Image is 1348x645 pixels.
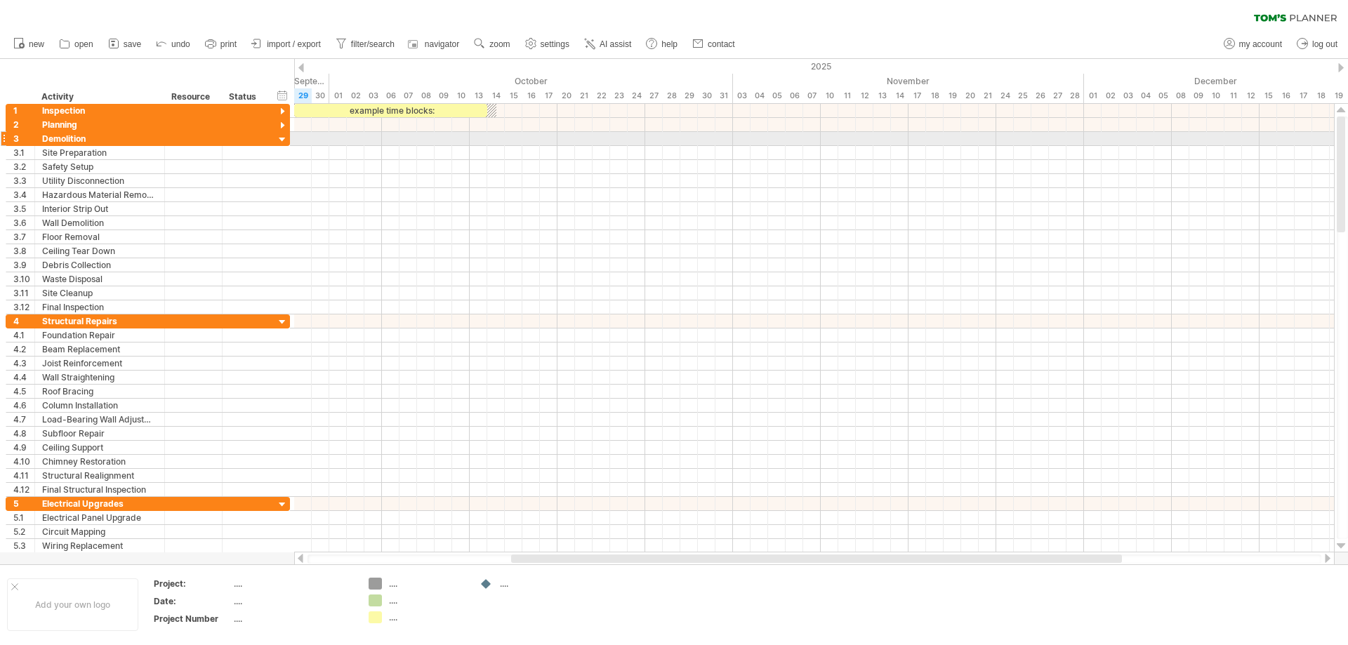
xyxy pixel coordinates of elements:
[42,343,157,356] div: Beam Replacement
[42,455,157,468] div: Chimney Restoration
[42,469,157,482] div: Structural Realignment
[610,88,628,103] div: Thursday, 23 October 2025
[891,88,908,103] div: Friday, 14 November 2025
[541,39,569,49] span: settings
[1137,88,1154,103] div: Thursday, 4 December 2025
[979,88,996,103] div: Friday, 21 November 2025
[332,35,399,53] a: filter/search
[171,90,214,104] div: Resource
[13,118,34,131] div: 2
[42,202,157,215] div: Interior Strip Out
[505,88,522,103] div: Wednesday, 15 October 2025
[389,611,465,623] div: ....
[13,427,34,440] div: 4.8
[234,613,352,625] div: ....
[294,88,312,103] div: Monday, 29 September 2025
[13,174,34,187] div: 3.3
[642,35,682,53] a: help
[1119,88,1137,103] div: Wednesday, 3 December 2025
[13,202,34,215] div: 3.5
[13,539,34,552] div: 5.3
[13,216,34,230] div: 3.6
[715,88,733,103] div: Friday, 31 October 2025
[944,88,961,103] div: Wednesday, 19 November 2025
[42,118,157,131] div: Planning
[42,286,157,300] div: Site Cleanup
[680,88,698,103] div: Wednesday, 29 October 2025
[1312,39,1337,49] span: log out
[171,39,190,49] span: undo
[42,385,157,398] div: Roof Bracing
[1224,88,1242,103] div: Thursday, 11 December 2025
[873,88,891,103] div: Thursday, 13 November 2025
[42,258,157,272] div: Debris Collection
[13,497,34,510] div: 5
[42,160,157,173] div: Safety Setup
[42,399,157,412] div: Column Installation
[908,88,926,103] div: Monday, 17 November 2025
[42,132,157,145] div: Demolition
[234,595,352,607] div: ....
[13,483,34,496] div: 4.12
[55,35,98,53] a: open
[500,578,576,590] div: ....
[628,88,645,103] div: Friday, 24 October 2025
[663,88,680,103] div: Tuesday, 28 October 2025
[522,88,540,103] div: Thursday, 16 October 2025
[1066,88,1084,103] div: Friday, 28 November 2025
[13,300,34,314] div: 3.12
[220,39,237,49] span: print
[13,399,34,412] div: 4.6
[42,357,157,370] div: Joist Reinforcement
[42,244,157,258] div: Ceiling Tear Down
[1277,88,1295,103] div: Tuesday, 16 December 2025
[13,314,34,328] div: 4
[13,160,34,173] div: 3.2
[1049,88,1066,103] div: Thursday, 27 November 2025
[417,88,435,103] div: Wednesday, 8 October 2025
[435,88,452,103] div: Thursday, 9 October 2025
[267,39,321,49] span: import / export
[13,230,34,244] div: 3.7
[821,88,838,103] div: Monday, 10 November 2025
[13,272,34,286] div: 3.10
[13,328,34,342] div: 4.1
[294,104,487,117] div: example time blocks:
[13,525,34,538] div: 5.2
[42,230,157,244] div: Floor Removal
[42,146,157,159] div: Site Preparation
[42,328,157,342] div: Foundation Repair
[42,413,157,426] div: Load-Bearing Wall Adjustment
[42,427,157,440] div: Subfloor Repair
[600,39,631,49] span: AI assist
[1154,88,1172,103] div: Friday, 5 December 2025
[1014,88,1031,103] div: Tuesday, 25 November 2025
[1220,35,1286,53] a: my account
[42,314,157,328] div: Structural Repairs
[399,88,417,103] div: Tuesday, 7 October 2025
[470,88,487,103] div: Monday, 13 October 2025
[926,88,944,103] div: Tuesday, 18 November 2025
[708,39,735,49] span: contact
[154,578,231,590] div: Project:
[13,104,34,117] div: 1
[452,88,470,103] div: Friday, 10 October 2025
[1172,88,1189,103] div: Monday, 8 December 2025
[13,188,34,201] div: 3.4
[13,357,34,370] div: 4.3
[229,90,260,104] div: Status
[382,88,399,103] div: Monday, 6 October 2025
[961,88,979,103] div: Thursday, 20 November 2025
[42,174,157,187] div: Utility Disconnection
[593,88,610,103] div: Wednesday, 22 October 2025
[1260,88,1277,103] div: Monday, 15 December 2025
[540,88,557,103] div: Friday, 17 October 2025
[751,88,768,103] div: Tuesday, 4 November 2025
[13,286,34,300] div: 3.11
[124,39,141,49] span: save
[487,88,505,103] div: Tuesday, 14 October 2025
[13,413,34,426] div: 4.7
[13,511,34,524] div: 5.1
[154,613,231,625] div: Project Number
[42,511,157,524] div: Electrical Panel Upgrade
